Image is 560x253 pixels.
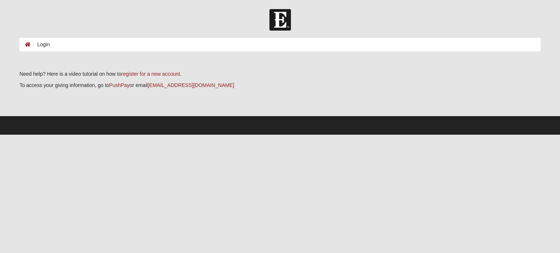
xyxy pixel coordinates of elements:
a: PushPay [109,82,129,88]
img: Church of Eleven22 Logo [269,9,291,31]
p: Need help? Here is a video tutorial on how to . [19,70,540,78]
a: register for a new account [121,71,180,77]
a: [EMAIL_ADDRESS][DOMAIN_NAME] [148,82,234,88]
p: To access your giving information, go to or email [19,82,540,89]
li: Login [31,41,50,48]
